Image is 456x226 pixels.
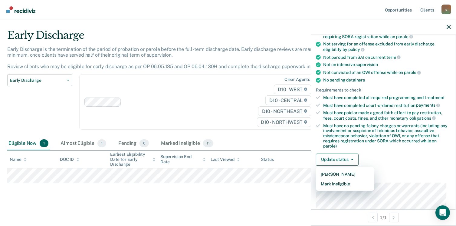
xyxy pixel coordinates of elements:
[110,152,156,167] div: Earliest Eligibility Date for Early Discharge
[274,85,311,94] span: D10 - WEST
[10,157,27,162] div: Name
[160,154,206,165] div: Supervision End Date
[389,213,399,222] button: Next Opportunity
[323,95,451,100] div: Must have completed all required programming and
[323,42,451,52] div: Not serving for an offense excluded from early discharge eligibility by
[416,103,440,108] span: payments
[409,116,436,121] span: obligations
[117,137,150,150] div: Pending
[323,55,451,60] div: Not paroled from SAI on current
[139,139,149,147] span: 0
[425,95,445,100] span: treatment
[323,144,337,148] span: parole)
[346,78,365,82] span: detainers
[441,5,451,14] div: s
[7,137,50,150] div: Eligible Now
[258,106,311,116] span: D10 - NORTHEAST
[323,110,451,121] div: Must have paid or made a good faith effort to pay restitution, fees, court costs, fines, and othe...
[7,46,333,70] p: Early Discharge is the termination of the period of probation or parole before the full-term disc...
[40,139,48,147] span: 1
[441,5,451,14] button: Profile dropdown button
[211,157,240,162] div: Last Viewed
[7,29,349,46] div: Early Discharge
[356,62,378,67] span: supervision
[396,34,413,39] span: parole
[10,78,64,83] span: Early Discharge
[60,157,79,162] div: DOC ID
[97,139,106,147] span: 1
[316,88,451,93] div: Requirements to check
[265,95,311,105] span: D10 - CENTRAL
[284,77,310,82] div: Clear agents
[323,103,451,108] div: Must have completed court-ordered restitution
[160,137,214,150] div: Marked Ineligible
[404,70,421,75] span: parole
[387,55,401,60] span: term
[323,123,451,149] div: Must have no pending felony charges or warrants (including any involvement or suspicion of feloni...
[368,213,378,222] button: Previous Opportunity
[59,137,107,150] div: Almost Eligible
[257,117,311,127] span: D10 - NORTHWEST
[316,179,374,189] button: Mark Ineligible
[323,78,451,83] div: No pending
[316,169,374,179] button: [PERSON_NAME]
[316,154,359,166] button: Update status
[316,175,451,181] dt: Supervision
[261,157,274,162] div: Status
[348,47,365,52] span: policy
[203,139,213,147] span: 11
[435,205,450,220] div: Open Intercom Messenger
[323,70,451,75] div: Not convicted of an OWI offense while on
[323,62,451,67] div: Not on intensive
[311,209,456,225] div: 1 / 1
[6,6,35,13] img: Recidiviz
